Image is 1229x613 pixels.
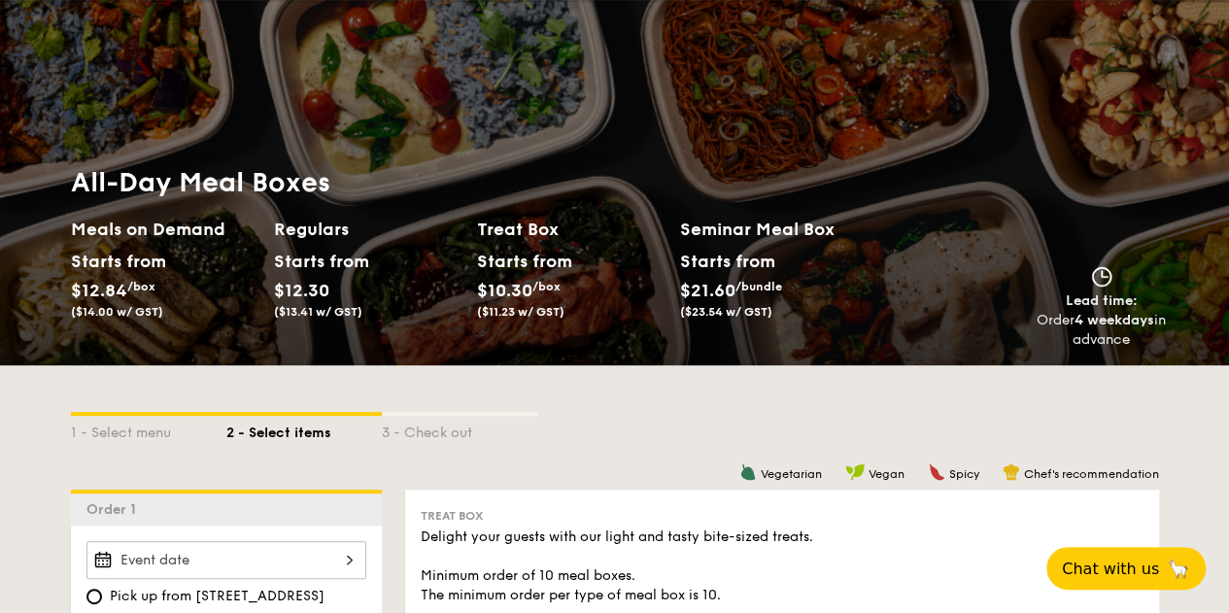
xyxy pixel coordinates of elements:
[382,416,537,443] div: 3 - Check out
[421,528,1144,605] div: Delight your guests with our light and tasty bite-sized treats. Minimum order of 10 meal boxes. T...
[274,247,360,276] div: Starts from
[477,216,665,243] h2: Treat Box
[71,416,226,443] div: 1 - Select menu
[71,216,258,243] h2: Meals on Demand
[71,165,883,200] h1: All-Day Meal Boxes
[86,501,144,518] span: Order 1
[1003,463,1020,481] img: icon-chef-hat.a58ddaea.svg
[110,587,324,606] span: Pick up from [STREET_ADDRESS]
[1087,266,1116,288] img: icon-clock.2db775ea.svg
[477,247,563,276] div: Starts from
[680,247,774,276] div: Starts from
[274,280,329,301] span: $12.30
[71,280,127,301] span: $12.84
[274,216,461,243] h2: Regulars
[421,509,483,523] span: Treat Box
[477,305,564,319] span: ($11.23 w/ GST)
[949,467,979,481] span: Spicy
[1167,558,1190,580] span: 🦙
[680,216,883,243] h2: Seminar Meal Box
[1062,560,1159,578] span: Chat with us
[761,467,822,481] span: Vegetarian
[86,589,102,604] input: Pick up from [STREET_ADDRESS]
[735,280,782,293] span: /bundle
[680,280,735,301] span: $21.60
[71,305,163,319] span: ($14.00 w/ GST)
[928,463,945,481] img: icon-spicy.37a8142b.svg
[86,541,366,579] input: Event date
[1066,292,1138,309] span: Lead time:
[274,305,362,319] span: ($13.41 w/ GST)
[226,416,382,443] div: 2 - Select items
[1024,467,1159,481] span: Chef's recommendation
[1075,312,1154,328] strong: 4 weekdays
[1037,311,1167,350] div: Order in advance
[71,247,157,276] div: Starts from
[739,463,757,481] img: icon-vegetarian.fe4039eb.svg
[532,280,561,293] span: /box
[1046,547,1206,590] button: Chat with us🦙
[127,280,155,293] span: /box
[845,463,865,481] img: icon-vegan.f8ff3823.svg
[477,280,532,301] span: $10.30
[869,467,905,481] span: Vegan
[680,305,772,319] span: ($23.54 w/ GST)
